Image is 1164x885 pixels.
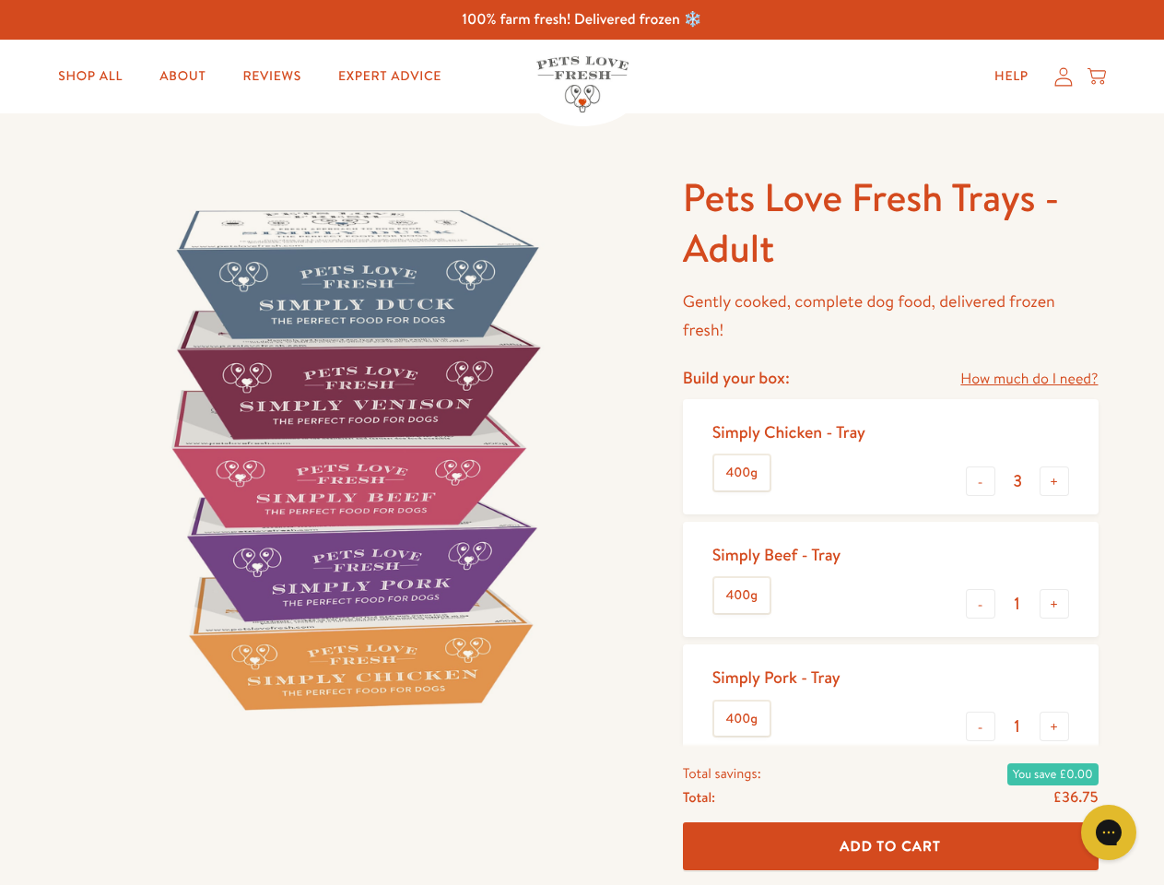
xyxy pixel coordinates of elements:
[1040,589,1069,619] button: +
[683,288,1099,344] p: Gently cooked, complete dog food, delivered frozen fresh!
[980,58,1043,95] a: Help
[683,761,761,785] span: Total savings:
[712,667,841,688] div: Simply Pork - Tray
[1040,466,1069,496] button: +
[960,367,1098,392] a: How much do I need?
[683,172,1099,273] h1: Pets Love Fresh Trays - Adult
[714,578,770,613] label: 400g
[712,421,865,442] div: Simply Chicken - Tray
[1072,798,1146,867] iframe: Gorgias live chat messenger
[966,466,995,496] button: -
[145,58,220,95] a: About
[1040,712,1069,741] button: +
[840,836,941,855] span: Add To Cart
[1052,787,1098,808] span: £36.75
[714,455,770,490] label: 400g
[323,58,456,95] a: Expert Advice
[536,56,629,112] img: Pets Love Fresh
[683,367,790,388] h4: Build your box:
[66,172,639,745] img: Pets Love Fresh Trays - Adult
[1007,763,1099,785] span: You save £0.00
[683,785,715,809] span: Total:
[966,589,995,619] button: -
[714,702,770,737] label: 400g
[228,58,315,95] a: Reviews
[683,822,1099,871] button: Add To Cart
[712,544,841,565] div: Simply Beef - Tray
[966,712,995,741] button: -
[43,58,137,95] a: Shop All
